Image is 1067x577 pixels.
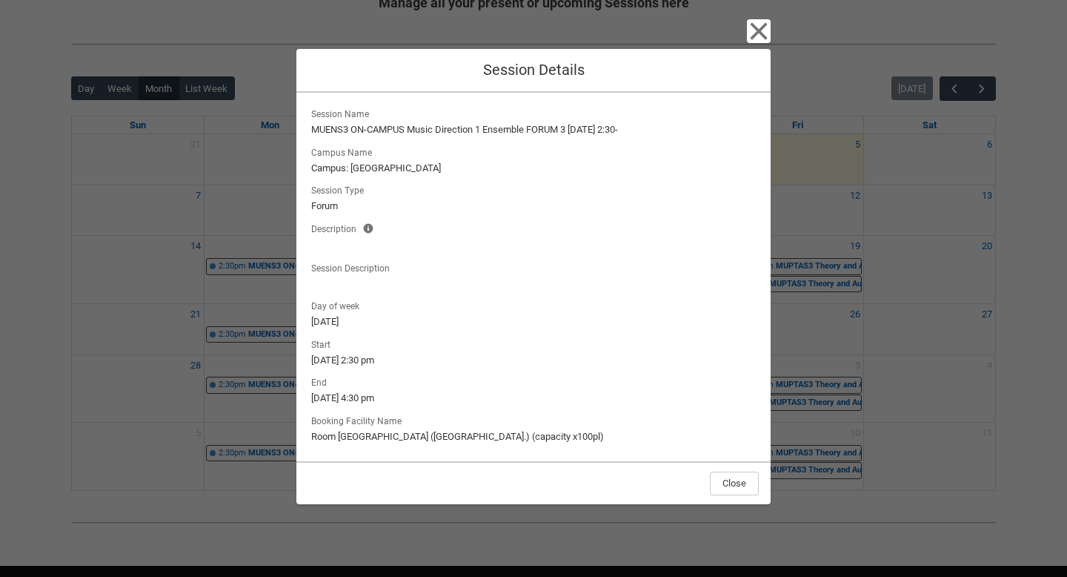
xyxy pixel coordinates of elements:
span: Day of week [311,297,365,313]
span: Session Details [483,61,585,79]
span: Session Name [311,105,375,121]
span: Session Description [311,259,396,275]
lightning-formatted-text: [DATE] 2:30 pm [311,353,756,368]
span: Session Type [311,181,370,197]
lightning-formatted-text: MUENS3 ON-CAMPUS Music Direction 1 Ensemble FORUM 3 [DATE] 2:30- [311,122,756,137]
span: End [311,373,333,389]
span: Campus Name [311,143,378,159]
button: Close [710,472,759,495]
button: Close [747,19,771,43]
span: Start [311,335,336,352]
lightning-formatted-text: Forum [311,199,756,214]
lightning-formatted-text: [DATE] 4:30 pm [311,391,756,406]
lightning-formatted-text: Campus: [GEOGRAPHIC_DATA] [311,161,756,176]
lightning-formatted-text: [DATE] [311,314,756,329]
span: Description [311,220,362,236]
lightning-formatted-text: Room [GEOGRAPHIC_DATA] ([GEOGRAPHIC_DATA].) (capacity x100pl) [311,429,756,444]
span: Booking Facility Name [311,412,408,428]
